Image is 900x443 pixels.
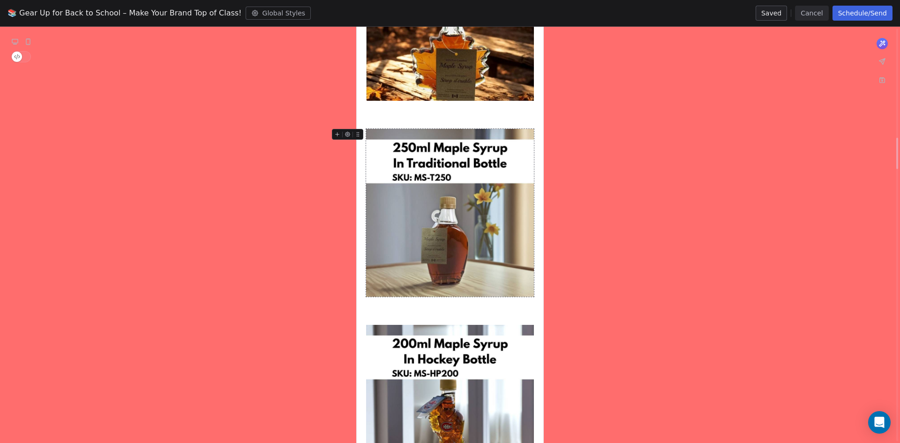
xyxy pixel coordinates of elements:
button: Cancel [795,6,828,21]
button: Global Styles [246,7,311,20]
span: 📚 Gear Up for Back to School – Make Your Brand Top of Class! [7,8,242,19]
button: Schedule/Send [832,6,892,21]
button: Saved [756,6,787,21]
div: Open Intercom Messenger [868,411,891,434]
